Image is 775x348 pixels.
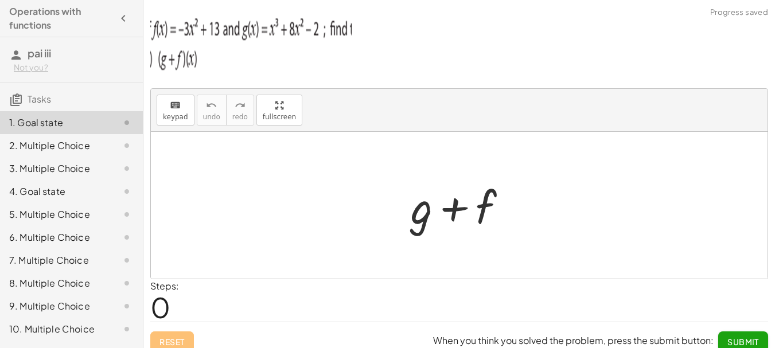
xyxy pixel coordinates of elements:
[9,276,102,290] div: 8. Multiple Choice
[710,7,768,18] span: Progress saved
[263,113,296,121] span: fullscreen
[256,95,302,126] button: fullscreen
[9,208,102,221] div: 5. Multiple Choice
[150,290,170,324] span: 0
[120,116,134,130] i: Task not started.
[9,5,113,32] h4: Operations with functions
[9,299,102,313] div: 9. Multiple Choice
[150,7,352,76] img: 0912d1d0bb122bf820112a47fb2014cd0649bff43fc109eadffc21f6a751f95a.png
[9,139,102,153] div: 2. Multiple Choice
[120,299,134,313] i: Task not started.
[150,280,179,292] label: Steps:
[203,113,220,121] span: undo
[14,62,134,73] div: Not you?
[28,46,51,60] span: pai iii
[120,230,134,244] i: Task not started.
[120,208,134,221] i: Task not started.
[727,337,759,347] span: Submit
[9,185,102,198] div: 4. Goal state
[120,139,134,153] i: Task not started.
[197,95,227,126] button: undoundo
[9,230,102,244] div: 6. Multiple Choice
[235,99,246,112] i: redo
[157,95,194,126] button: keyboardkeypad
[206,99,217,112] i: undo
[120,162,134,175] i: Task not started.
[9,322,102,336] div: 10. Multiple Choice
[9,116,102,130] div: 1. Goal state
[170,99,181,112] i: keyboard
[232,113,248,121] span: redo
[28,93,51,105] span: Tasks
[433,334,714,346] span: When you think you solved the problem, press the submit button:
[120,322,134,336] i: Task not started.
[163,113,188,121] span: keypad
[9,253,102,267] div: 7. Multiple Choice
[120,253,134,267] i: Task not started.
[226,95,254,126] button: redoredo
[120,276,134,290] i: Task not started.
[9,162,102,175] div: 3. Multiple Choice
[120,185,134,198] i: Task not started.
